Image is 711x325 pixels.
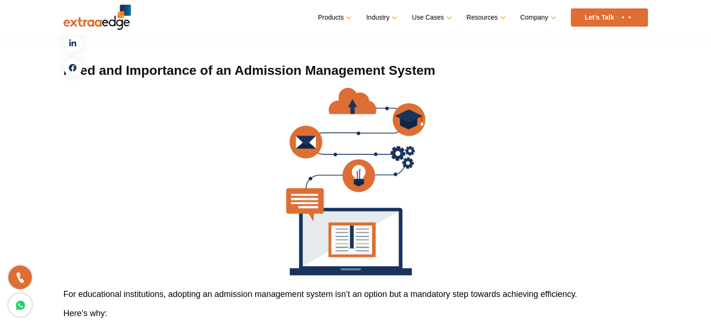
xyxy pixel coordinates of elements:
a: Industry [366,11,395,24]
a: linkedin [64,34,82,52]
img: importance of an admission management system [286,88,425,275]
span: For educational institutions, adopting an admission management system isn’t an option but a manda... [64,289,577,299]
span: Here’s why: [64,309,108,318]
a: Resources [467,11,504,24]
a: Company [520,11,554,24]
a: facebook [64,58,82,77]
a: Let’s Talk [571,8,648,27]
a: Use Cases [412,11,450,24]
h2: Need and Importance of an Admission Management System [64,62,648,79]
a: Products [318,11,350,24]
